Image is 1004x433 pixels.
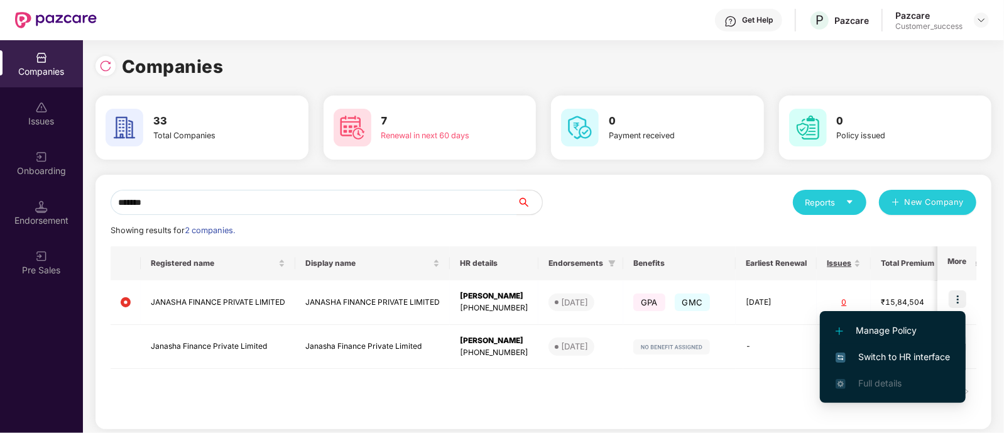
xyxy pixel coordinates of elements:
div: [DATE] [561,296,588,309]
div: [PHONE_NUMBER] [460,347,528,359]
h3: 7 [381,113,489,129]
h3: 33 [153,113,261,129]
span: Showing results for [111,226,235,235]
div: Payment received [609,129,717,142]
img: svg+xml;base64,PHN2ZyB4bWxucz0iaHR0cDovL3d3dy53My5vcmcvMjAwMC9zdmciIHdpZHRoPSI2MCIgaGVpZ2h0PSI2MC... [789,109,827,146]
div: ₹15,84,504 [881,297,944,309]
th: More [937,246,976,280]
span: Total Premium [881,258,934,268]
div: Policy issued [837,129,945,142]
span: P [816,13,824,28]
span: filter [606,256,618,271]
img: svg+xml;base64,PHN2ZyBpZD0iQ29tcGFuaWVzIiB4bWxucz0iaHR0cDovL3d3dy53My5vcmcvMjAwMC9zdmciIHdpZHRoPS... [35,52,48,64]
img: svg+xml;base64,PHN2ZyB4bWxucz0iaHR0cDovL3d3dy53My5vcmcvMjAwMC9zdmciIHdpZHRoPSIxNiIgaGVpZ2h0PSIxNi... [836,353,846,363]
button: right [956,381,976,402]
th: Display name [295,246,450,280]
div: Pazcare [895,9,963,21]
span: Switch to HR interface [836,350,950,364]
div: Renewal in next 60 days [381,129,489,142]
img: svg+xml;base64,PHN2ZyBpZD0iRHJvcGRvd24tMzJ4MzIiIHhtbG5zPSJodHRwOi8vd3d3LnczLm9yZy8yMDAwL3N2ZyIgd2... [976,15,986,25]
span: Full details [858,378,902,388]
img: svg+xml;base64,PHN2ZyB3aWR0aD0iMjAiIGhlaWdodD0iMjAiIHZpZXdCb3g9IjAgMCAyMCAyMCIgZmlsbD0ibm9uZSIgeG... [35,250,48,263]
img: icon [949,290,966,308]
h1: Companies [122,53,224,80]
div: [DATE] [561,340,588,353]
div: 0 [827,297,861,309]
td: JANASHA FINANCE PRIVATE LIMITED [141,280,295,325]
img: svg+xml;base64,PHN2ZyB4bWxucz0iaHR0cDovL3d3dy53My5vcmcvMjAwMC9zdmciIHdpZHRoPSIxNi4zNjMiIGhlaWdodD... [836,379,846,389]
img: svg+xml;base64,PHN2ZyB4bWxucz0iaHR0cDovL3d3dy53My5vcmcvMjAwMC9zdmciIHdpZHRoPSIxMjIiIGhlaWdodD0iMj... [633,339,710,354]
span: Issues [827,258,851,268]
div: Reports [805,196,854,209]
img: svg+xml;base64,PHN2ZyB4bWxucz0iaHR0cDovL3d3dy53My5vcmcvMjAwMC9zdmciIHdpZHRoPSI2MCIgaGVpZ2h0PSI2MC... [106,109,143,146]
img: svg+xml;base64,PHN2ZyB4bWxucz0iaHR0cDovL3d3dy53My5vcmcvMjAwMC9zdmciIHdpZHRoPSIxMi4yMDEiIGhlaWdodD... [836,327,843,335]
img: New Pazcare Logo [15,12,97,28]
th: Total Premium [871,246,954,280]
img: svg+xml;base64,PHN2ZyB3aWR0aD0iMTQuNSIgaGVpZ2h0PSIxNC41IiB2aWV3Qm94PSIwIDAgMTYgMTYiIGZpbGw9Im5vbm... [35,200,48,213]
img: svg+xml;base64,PHN2ZyBpZD0iSXNzdWVzX2Rpc2FibGVkIiB4bWxucz0iaHR0cDovL3d3dy53My5vcmcvMjAwMC9zdmciIH... [35,101,48,114]
td: - [736,325,817,370]
span: caret-down [846,198,854,206]
img: svg+xml;base64,PHN2ZyB4bWxucz0iaHR0cDovL3d3dy53My5vcmcvMjAwMC9zdmciIHdpZHRoPSI2MCIgaGVpZ2h0PSI2MC... [334,109,371,146]
td: [DATE] [736,280,817,325]
th: HR details [450,246,538,280]
span: Endorsements [548,258,603,268]
div: [PERSON_NAME] [460,335,528,347]
td: Janasha Finance Private Limited [141,325,295,370]
span: Display name [305,258,430,268]
span: GPA [633,293,665,311]
span: Manage Policy [836,324,950,337]
div: Pazcare [834,14,869,26]
button: plusNew Company [879,190,976,215]
button: search [516,190,543,215]
li: Next Page [956,381,976,402]
img: svg+xml;base64,PHN2ZyBpZD0iUmVsb2FkLTMyeDMyIiB4bWxucz0iaHR0cDovL3d3dy53My5vcmcvMjAwMC9zdmciIHdpZH... [99,60,112,72]
td: JANASHA FINANCE PRIVATE LIMITED [295,280,450,325]
span: right [963,388,970,395]
span: plus [892,198,900,208]
h3: 0 [609,113,717,129]
div: Customer_success [895,21,963,31]
span: Registered name [151,258,276,268]
img: svg+xml;base64,PHN2ZyBpZD0iSGVscC0zMngzMiIgeG1sbnM9Imh0dHA6Ly93d3cudzMub3JnLzIwMDAvc3ZnIiB3aWR0aD... [724,15,737,28]
div: [PERSON_NAME] [460,290,528,302]
img: svg+xml;base64,PHN2ZyB4bWxucz0iaHR0cDovL3d3dy53My5vcmcvMjAwMC9zdmciIHdpZHRoPSIxMiIgaGVpZ2h0PSIxMi... [121,297,131,307]
td: Janasha Finance Private Limited [295,325,450,370]
span: GMC [675,293,711,311]
div: Total Companies [153,129,261,142]
span: New Company [905,196,964,209]
img: svg+xml;base64,PHN2ZyB4bWxucz0iaHR0cDovL3d3dy53My5vcmcvMjAwMC9zdmciIHdpZHRoPSI2MCIgaGVpZ2h0PSI2MC... [561,109,599,146]
span: 2 companies. [185,226,235,235]
div: Get Help [742,15,773,25]
h3: 0 [837,113,945,129]
th: Issues [817,246,871,280]
th: Benefits [623,246,736,280]
th: Registered name [141,246,295,280]
th: Earliest Renewal [736,246,817,280]
div: [PHONE_NUMBER] [460,302,528,314]
span: filter [608,260,616,267]
img: svg+xml;base64,PHN2ZyB3aWR0aD0iMjAiIGhlaWdodD0iMjAiIHZpZXdCb3g9IjAgMCAyMCAyMCIgZmlsbD0ibm9uZSIgeG... [35,151,48,163]
span: search [516,197,542,207]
